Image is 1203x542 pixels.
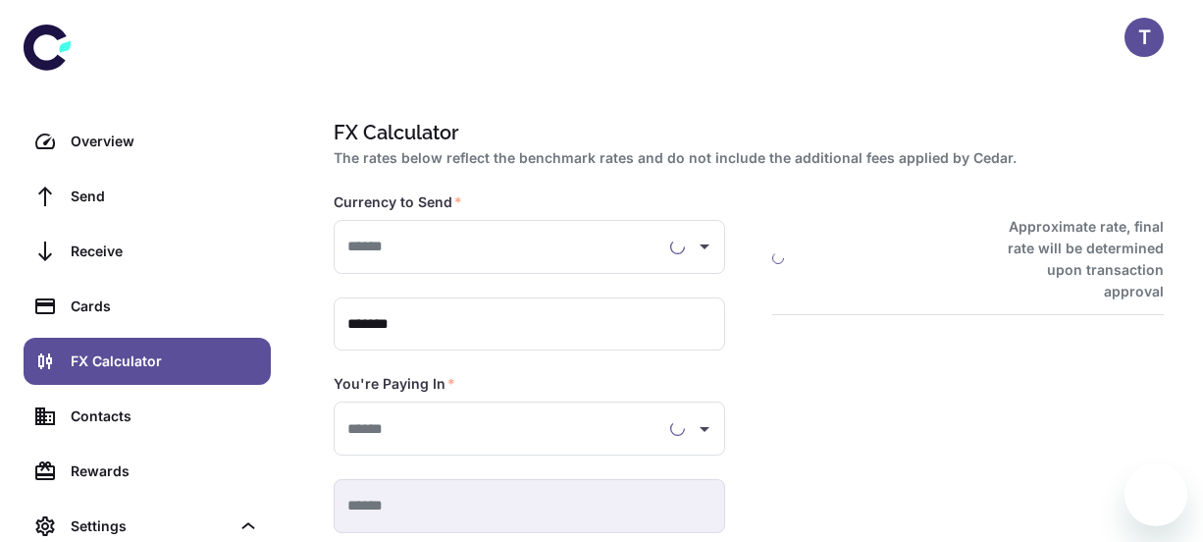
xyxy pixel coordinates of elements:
[691,233,718,260] button: Open
[987,216,1164,302] h6: Approximate rate, final rate will be determined upon transaction approval
[334,374,455,394] label: You're Paying In
[71,351,259,372] div: FX Calculator
[24,118,271,165] a: Overview
[71,241,259,262] div: Receive
[1125,463,1187,526] iframe: Button to launch messaging window
[71,131,259,152] div: Overview
[71,461,259,482] div: Rewards
[24,448,271,495] a: Rewards
[24,173,271,220] a: Send
[334,192,462,212] label: Currency to Send
[71,296,259,317] div: Cards
[71,515,230,537] div: Settings
[691,415,718,443] button: Open
[24,393,271,440] a: Contacts
[24,283,271,330] a: Cards
[334,118,1156,147] h1: FX Calculator
[24,228,271,275] a: Receive
[1125,18,1164,57] button: T
[71,406,259,427] div: Contacts
[71,186,259,207] div: Send
[24,338,271,385] a: FX Calculator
